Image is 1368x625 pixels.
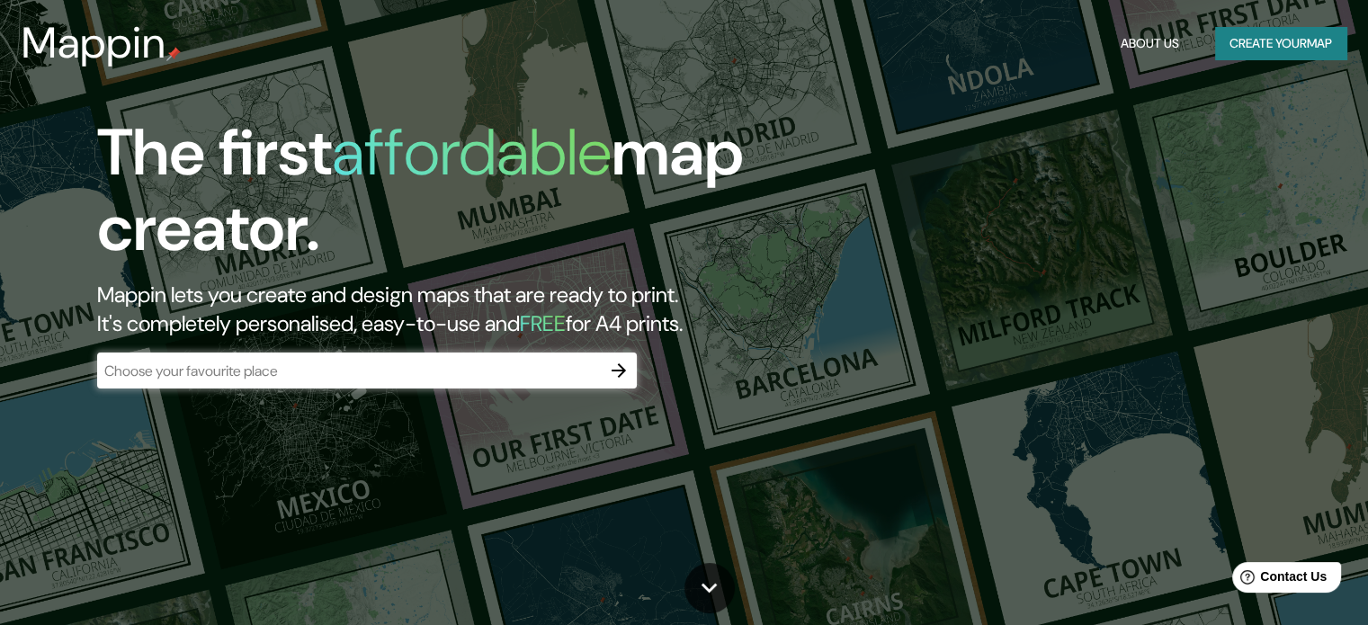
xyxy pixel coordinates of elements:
[332,111,612,194] h1: affordable
[97,115,782,281] h1: The first map creator.
[1208,555,1348,605] iframe: Help widget launcher
[520,309,566,337] h5: FREE
[166,47,181,61] img: mappin-pin
[22,18,166,68] h3: Mappin
[97,281,782,338] h2: Mappin lets you create and design maps that are ready to print. It's completely personalised, eas...
[1113,27,1186,60] button: About Us
[1215,27,1346,60] button: Create yourmap
[97,361,601,381] input: Choose your favourite place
